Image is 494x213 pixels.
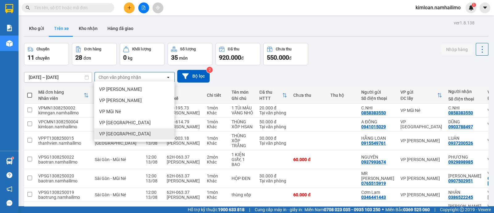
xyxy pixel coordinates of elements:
[400,108,442,113] div: VP Mũi Né
[138,2,149,13] button: file-add
[123,54,127,61] span: 0
[146,173,161,178] div: 12:00
[72,43,117,65] button: Đơn hàng28đơn
[127,6,132,10] span: plus
[468,5,474,11] img: icon-new-feature
[36,56,50,61] span: chuyến
[24,43,69,65] button: Chuyến11chuyến
[448,89,481,94] div: Người nhận
[448,96,481,101] div: Số điện thoại
[232,133,253,148] div: THÙNG XỐP TRẮNG
[411,4,466,11] span: kimloan.namhailimo
[128,56,132,61] span: kg
[361,171,394,181] div: MR ROMAN
[167,124,201,129] div: [PERSON_NAME]
[38,173,89,178] div: VPSG1308250020
[6,186,12,192] span: notification
[5,4,13,13] img: logo-vxr
[3,3,90,26] li: Nam Hải Limousine
[177,70,210,83] button: Bộ lọc
[6,40,13,47] img: warehouse-icon
[38,155,89,160] div: VPSG1308250022
[146,160,161,164] div: 13/08
[361,155,394,160] div: NGUYÊN
[232,119,253,129] div: THÙNG XỐP HSAN
[441,44,473,55] button: Nhập hàng
[207,105,225,110] div: 1 món
[167,141,201,146] div: [PERSON_NAME]
[276,47,291,51] div: Chưa thu
[207,93,225,98] div: Chi tiết
[99,120,151,126] span: VP [GEOGRAPHIC_DATA]
[38,119,89,124] div: VPCMN1308250004
[249,206,250,213] span: |
[103,21,138,36] button: Hàng đã giao
[167,173,201,178] div: 62H-063.37
[448,119,481,124] div: DŨNG
[403,207,430,212] strong: 0369 525 060
[75,54,82,61] span: 28
[448,141,473,146] div: 0937200526
[124,2,135,13] button: plus
[460,207,464,212] span: copyright
[38,110,89,115] div: kimngan.namhailimo
[482,5,488,11] span: caret-down
[216,43,260,65] button: Đã thu920.000đ
[38,136,89,141] div: VPPT1308250015
[153,2,163,13] button: aim
[167,178,201,183] div: [PERSON_NAME]
[267,54,289,61] span: 550.000
[3,41,7,46] span: environment
[259,206,287,211] div: 150.000 đ
[146,206,161,211] div: 12:00
[259,90,282,95] div: Đã thu
[167,90,201,95] div: Xe
[448,105,481,110] div: C.NHI
[228,47,239,51] div: Đã thu
[454,19,475,26] div: ver 1.8.138
[232,90,253,95] div: Tên món
[448,155,481,160] div: PHƯƠNG
[207,110,225,115] div: Khác
[472,3,476,7] sup: 1
[207,124,225,129] div: Khác
[141,6,146,10] span: file-add
[207,178,225,183] div: Khác
[167,105,201,110] div: 50E-195.73
[38,90,84,95] div: Mã đơn hàng
[434,206,435,213] span: |
[171,54,178,61] span: 35
[361,105,394,110] div: C.NHI
[6,200,12,206] span: message
[167,195,201,200] div: [PERSON_NAME]
[146,190,161,195] div: 12:00
[324,207,380,212] strong: 0708 023 035 - 0935 103 250
[167,160,201,164] div: [PERSON_NAME]
[6,172,12,178] span: question-circle
[382,208,384,211] span: ⚪️
[293,157,324,162] div: 60.000 đ
[259,173,287,178] div: 30.000 đ
[34,4,107,11] input: Tìm tên, số ĐT hoặc mã đơn
[256,87,290,104] th: Toggle SortBy
[94,81,174,142] ul: Menu
[99,109,121,115] span: VP Mũi Né
[263,43,308,65] button: Chưa thu550.000đ
[38,190,89,195] div: VPSG1308250019
[448,173,481,178] div: DANIEL LE
[26,6,30,10] span: search
[84,47,101,51] div: Đơn hàng
[95,192,126,197] span: Sài Gòn - Mũi Né
[259,141,287,146] div: Tại văn phòng
[36,47,49,51] div: Chuyến
[255,206,303,213] span: Cung cấp máy in - giấy in:
[397,87,445,104] th: Toggle SortBy
[385,206,430,213] span: Miền Bắc
[232,176,253,181] div: HỘP ĐEN
[132,47,151,51] div: Khối lượng
[167,96,201,101] div: Tài xế
[38,195,89,200] div: baotrung.namhailimo
[361,141,386,146] div: 0915549761
[259,178,287,183] div: Tại văn phòng
[293,93,324,98] div: Chưa thu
